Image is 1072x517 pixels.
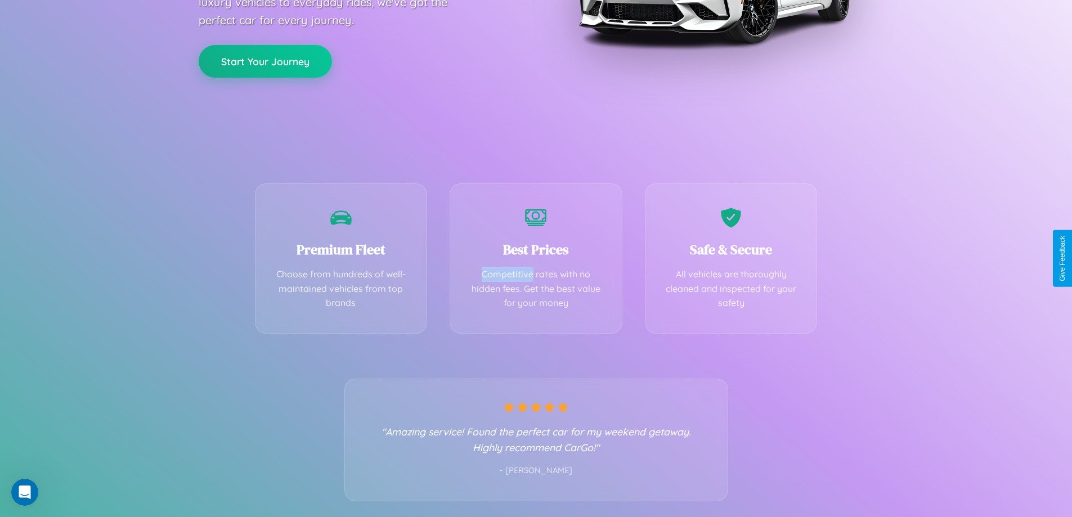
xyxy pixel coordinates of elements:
p: "Amazing service! Found the perfect car for my weekend getaway. Highly recommend CarGo!" [367,424,705,455]
p: All vehicles are thoroughly cleaned and inspected for your safety [662,267,800,311]
iframe: Intercom live chat [11,479,38,506]
h3: Safe & Secure [662,240,800,259]
h3: Premium Fleet [272,240,410,259]
p: Competitive rates with no hidden fees. Get the best value for your money [467,267,605,311]
p: Choose from hundreds of well-maintained vehicles from top brands [272,267,410,311]
button: Start Your Journey [199,45,332,78]
p: - [PERSON_NAME] [367,464,705,478]
div: Give Feedback [1058,236,1066,281]
h3: Best Prices [467,240,605,259]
